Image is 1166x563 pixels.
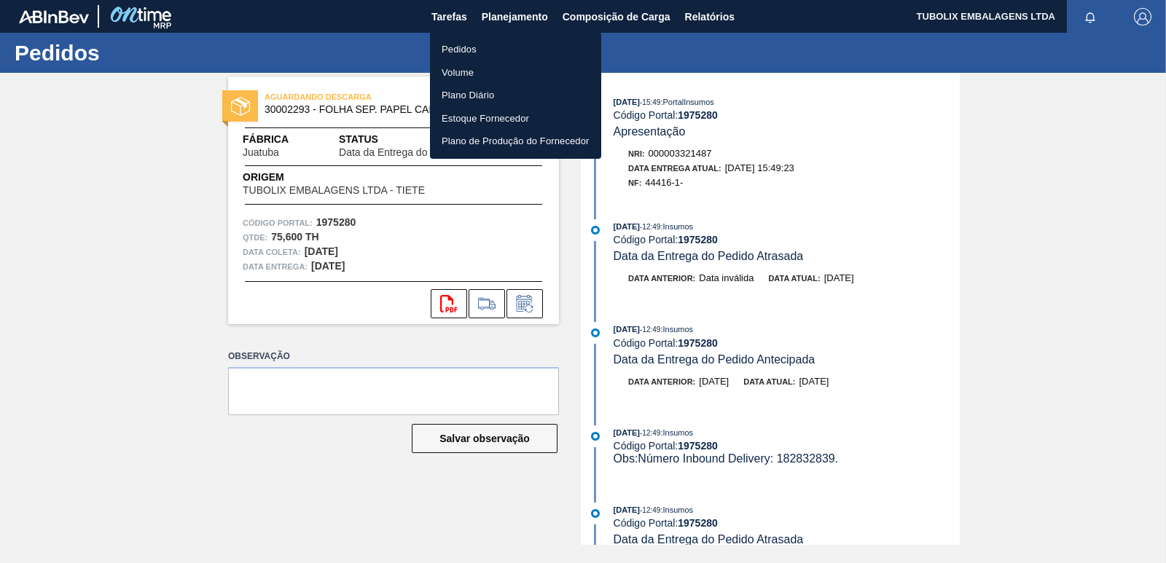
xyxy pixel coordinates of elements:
[430,84,601,107] a: Plano Diário
[430,130,601,153] a: Plano de Produção do Fornecedor
[430,107,601,130] a: Estoque Fornecedor
[430,38,601,61] a: Pedidos
[430,61,601,84] a: Volume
